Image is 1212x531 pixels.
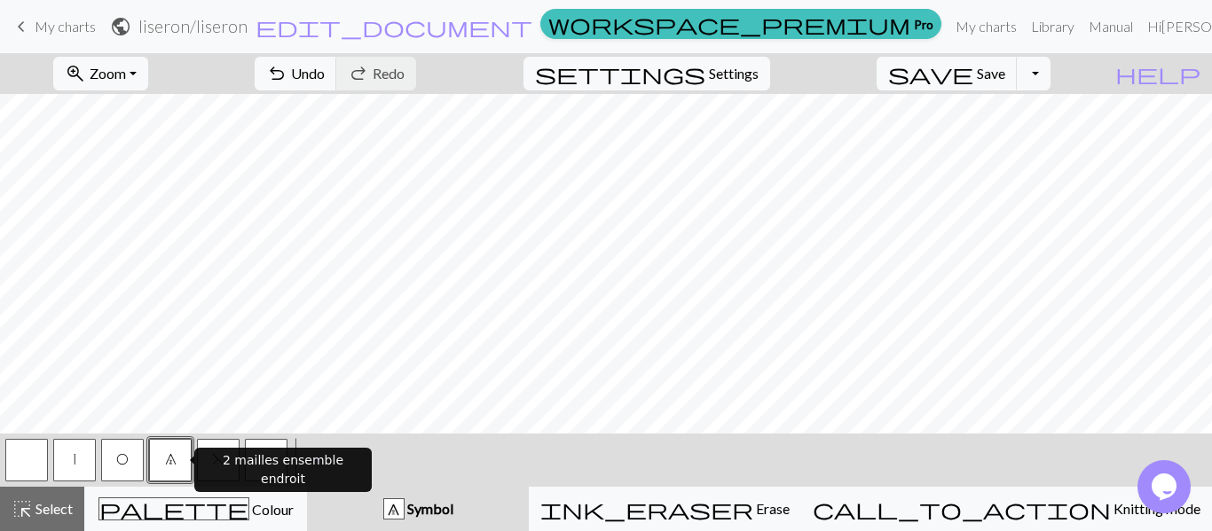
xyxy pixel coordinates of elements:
a: Manual [1082,9,1140,44]
button: F [197,439,240,481]
span: save [888,61,973,86]
span: settings [535,61,705,86]
button: 7 Symbol [307,487,529,531]
span: zoom_in [65,61,86,86]
a: Pro [540,9,941,39]
button: O [101,439,144,481]
span: Knitting mode [1111,500,1200,517]
span: Save [977,65,1005,82]
span: ink_eraser [540,496,753,521]
button: | [53,439,96,481]
a: Library [1024,9,1082,44]
button: Colour [84,487,307,531]
button: Undo [255,57,337,90]
span: palette [99,496,248,521]
button: Save [877,57,1018,90]
span: My charts [35,18,96,35]
span: workspace_premium [548,12,910,36]
span: slip stitch [74,452,75,466]
span: help [1115,61,1200,86]
span: Erase [753,500,790,517]
span: jeté [116,452,129,466]
button: Knitting mode [801,487,1212,531]
button: P [245,439,287,481]
h2: liseron / liseron [138,16,248,36]
span: Select [33,500,73,517]
span: call_to_action [813,496,1111,521]
button: SettingsSettings [523,57,770,90]
button: 7 [149,439,192,481]
span: edit_document [256,14,532,39]
span: Zoom [90,65,126,82]
span: highlight_alt [12,496,33,521]
span: Colour [249,501,294,518]
span: keyboard_arrow_left [11,14,32,39]
span: Settings [709,63,759,84]
span: Symbol [405,500,453,517]
div: 7 [384,499,404,520]
button: Zoom [53,57,148,90]
span: public [110,14,131,39]
span: Undo [291,65,325,82]
span: undo [266,61,287,86]
a: My charts [11,12,96,42]
div: 2 mailles ensemble endroit [194,448,372,492]
a: My charts [948,9,1024,44]
iframe: chat widget [1137,460,1194,513]
span: 2 mailles ensemble endroit [165,452,177,466]
i: Settings [535,63,705,84]
button: Erase [529,487,801,531]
